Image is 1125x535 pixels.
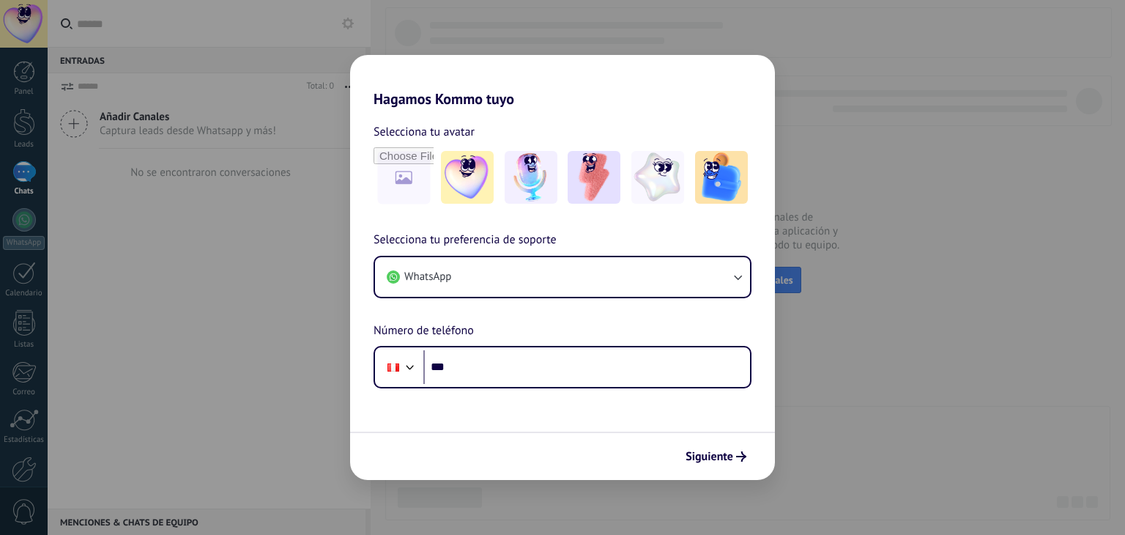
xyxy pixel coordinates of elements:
[374,122,475,141] span: Selecciona tu avatar
[686,451,733,462] span: Siguiente
[695,151,748,204] img: -5.jpeg
[404,270,451,284] span: WhatsApp
[375,257,750,297] button: WhatsApp
[374,231,557,250] span: Selecciona tu preferencia de soporte
[350,55,775,108] h2: Hagamos Kommo tuyo
[505,151,557,204] img: -2.jpeg
[631,151,684,204] img: -4.jpeg
[679,444,753,469] button: Siguiente
[568,151,620,204] img: -3.jpeg
[379,352,407,383] div: Peru: + 51
[441,151,494,204] img: -1.jpeg
[374,322,474,341] span: Número de teléfono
